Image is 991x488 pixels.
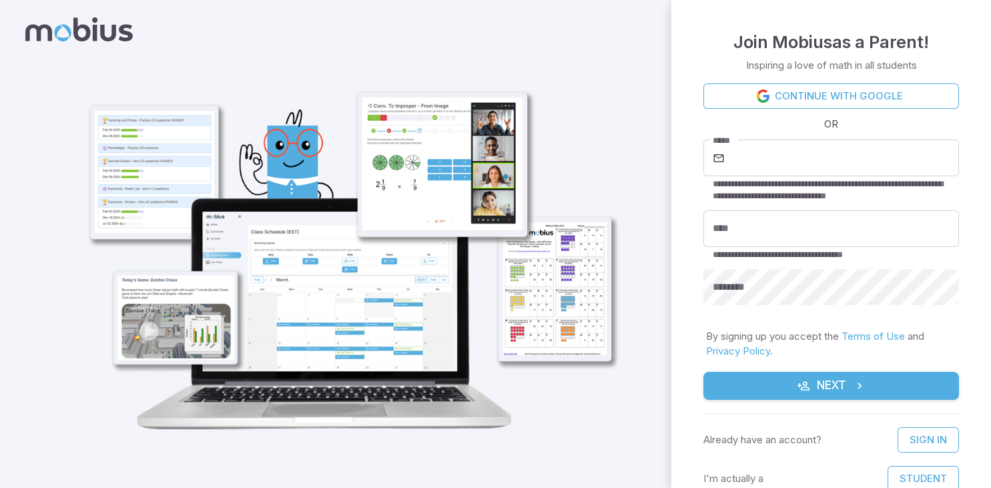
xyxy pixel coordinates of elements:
[703,372,959,400] button: Next
[703,471,763,486] p: I'm actually a
[898,427,959,453] a: Sign In
[746,58,917,73] p: Inspiring a love of math in all students
[706,329,956,358] p: By signing up you accept the and .
[703,83,959,109] a: Continue with Google
[706,344,770,357] a: Privacy Policy
[61,29,631,447] img: parent_1-illustration
[733,29,929,55] h4: Join Mobius as a Parent !
[842,330,905,342] a: Terms of Use
[821,117,842,132] span: OR
[703,433,821,447] p: Already have an account?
